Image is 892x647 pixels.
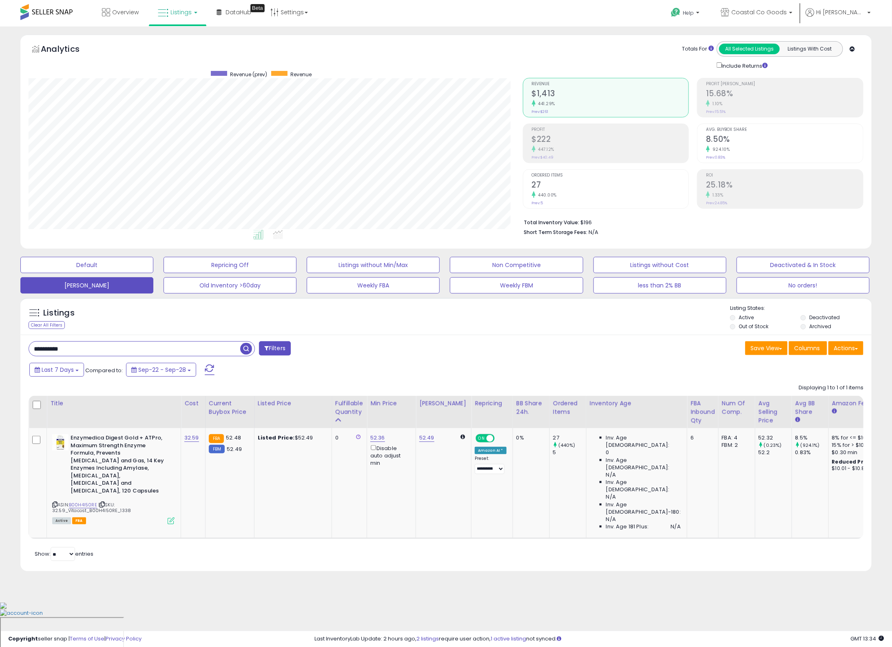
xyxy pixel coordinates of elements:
[809,323,831,330] label: Archived
[532,155,554,160] small: Prev: $40.49
[536,146,555,152] small: 447.12%
[789,341,827,355] button: Columns
[35,550,93,558] span: Show: entries
[532,89,689,100] h2: $1,413
[759,449,792,456] div: 52.2
[532,173,689,178] span: Ordered Items
[209,434,224,443] small: FBA
[516,399,546,416] div: BB Share 24h.
[719,44,780,54] button: All Selected Listings
[475,447,507,454] div: Amazon AI *
[258,399,328,408] div: Listed Price
[524,229,588,236] b: Short Term Storage Fees:
[593,257,726,273] button: Listings without Cost
[722,399,752,416] div: Num of Comp.
[170,8,192,16] span: Listings
[184,434,199,442] a: 32.59
[52,434,69,450] img: 41oFxaKaAFL._SL40_.jpg
[710,192,724,198] small: 1.33%
[52,501,131,514] span: | SKU: 32.59_Vitacost_B00H4I50RE_1338
[764,442,782,448] small: (0.23%)
[739,323,768,330] label: Out of Stock
[126,363,196,377] button: Sep-22 - Sep-28
[164,277,297,294] button: Old Inventory >60day
[69,501,97,508] a: B00H4I50RE
[290,71,312,78] span: Revenue
[71,434,170,497] b: Enzymedica Digest Gold + ATPro, Maximum Strength Enzyme Formula, Prevents [MEDICAL_DATA] and Gas,...
[475,399,509,408] div: Repricing
[43,307,75,319] h5: Listings
[524,217,857,227] li: $196
[532,128,689,132] span: Profit
[683,9,694,16] span: Help
[494,435,507,442] span: OFF
[606,516,616,523] span: N/A
[72,517,86,524] span: FBA
[722,434,749,442] div: FBA: 4
[606,457,681,471] span: Inv. Age [DEMOGRAPHIC_DATA]:
[209,399,251,416] div: Current Buybox Price
[112,8,139,16] span: Overview
[450,257,583,273] button: Non Competitive
[258,434,295,442] b: Listed Price:
[809,314,840,321] label: Deactivated
[41,43,95,57] h5: Analytics
[184,399,202,408] div: Cost
[29,321,65,329] div: Clear All Filters
[307,257,440,273] button: Listings without Min/Max
[710,146,730,152] small: 924.10%
[832,458,885,465] b: Reduced Prof. Rng.
[258,434,325,442] div: $52.49
[722,442,749,449] div: FBM: 2
[335,399,363,416] div: Fulfillable Quantity
[730,305,872,312] p: Listing States:
[745,341,788,355] button: Save View
[801,442,820,448] small: (924.1%)
[606,449,609,456] span: 0
[230,71,267,78] span: Revenue (prev)
[606,479,681,493] span: Inv. Age [DEMOGRAPHIC_DATA]:
[671,523,681,530] span: N/A
[706,82,863,86] span: Profit [PERSON_NAME]
[50,399,177,408] div: Title
[20,257,153,273] button: Default
[226,434,241,442] span: 52.48
[476,435,487,442] span: ON
[370,434,385,442] a: 52.36
[706,155,725,160] small: Prev: 0.83%
[590,399,684,408] div: Inventory Age
[475,456,507,474] div: Preset:
[589,228,599,236] span: N/A
[737,277,870,294] button: No orders!
[532,180,689,191] h2: 27
[536,192,557,198] small: 440.00%
[419,434,434,442] a: 52.49
[799,384,863,392] div: Displaying 1 to 1 of 1 items
[532,135,689,146] h2: $222
[671,7,681,18] i: Get Help
[516,434,543,442] div: 0%
[20,277,153,294] button: [PERSON_NAME]
[706,89,863,100] h2: 15.68%
[606,493,616,501] span: N/A
[259,341,291,356] button: Filters
[664,1,708,26] a: Help
[706,109,726,114] small: Prev: 15.51%
[816,8,865,16] span: Hi [PERSON_NAME]
[606,523,649,530] span: Inv. Age 181 Plus:
[832,408,837,415] small: Amazon Fees.
[335,434,361,442] div: 0
[29,363,84,377] button: Last 7 Days
[706,128,863,132] span: Avg. Buybox Share
[606,501,681,516] span: Inv. Age [DEMOGRAPHIC_DATA]-180:
[250,4,265,12] div: Tooltip anchor
[806,8,871,26] a: Hi [PERSON_NAME]
[419,399,468,408] div: [PERSON_NAME]
[42,366,74,374] span: Last 7 Days
[553,434,586,442] div: 27
[209,445,225,453] small: FBM
[553,399,583,416] div: Ordered Items
[227,445,242,453] span: 52.49
[593,277,726,294] button: less than 2% BB
[691,434,712,442] div: 6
